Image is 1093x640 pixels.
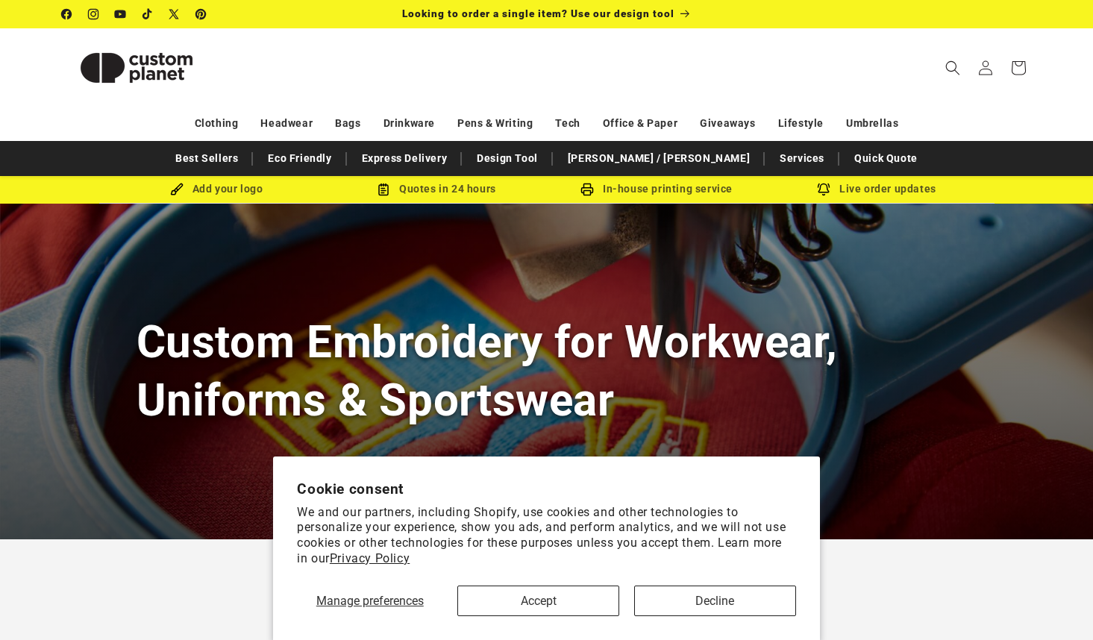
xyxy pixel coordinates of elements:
h2: Cookie consent [297,480,796,498]
h1: Custom Embroidery for Workwear, Uniforms & Sportswear [137,313,957,428]
a: Bags [335,110,360,137]
span: Looking to order a single item? Use our design tool [402,7,674,19]
img: Order Updates Icon [377,183,390,196]
div: Live order updates [767,180,987,198]
a: Headwear [260,110,313,137]
img: Custom Planet [62,34,211,101]
a: Design Tool [469,145,545,172]
a: Eco Friendly [260,145,339,172]
span: Manage preferences [316,594,424,608]
a: Custom Planet [56,28,216,107]
div: Quotes in 24 hours [327,180,547,198]
a: Umbrellas [846,110,898,137]
button: Decline [634,586,796,616]
button: Accept [457,586,619,616]
a: [PERSON_NAME] / [PERSON_NAME] [560,145,757,172]
a: Pens & Writing [457,110,533,137]
a: Tech [555,110,580,137]
a: Quick Quote [847,145,925,172]
a: Lifestyle [778,110,824,137]
div: In-house printing service [547,180,767,198]
a: Office & Paper [603,110,677,137]
img: In-house printing [580,183,594,196]
img: Order updates [817,183,830,196]
a: Giveaways [700,110,755,137]
a: Express Delivery [354,145,455,172]
p: We and our partners, including Shopify, use cookies and other technologies to personalize your ex... [297,505,796,567]
a: Services [772,145,832,172]
button: Manage preferences [297,586,442,616]
div: Add your logo [107,180,327,198]
a: Privacy Policy [330,551,410,565]
summary: Search [936,51,969,84]
img: Brush Icon [170,183,184,196]
a: Clothing [195,110,239,137]
a: Drinkware [383,110,435,137]
a: Best Sellers [168,145,245,172]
